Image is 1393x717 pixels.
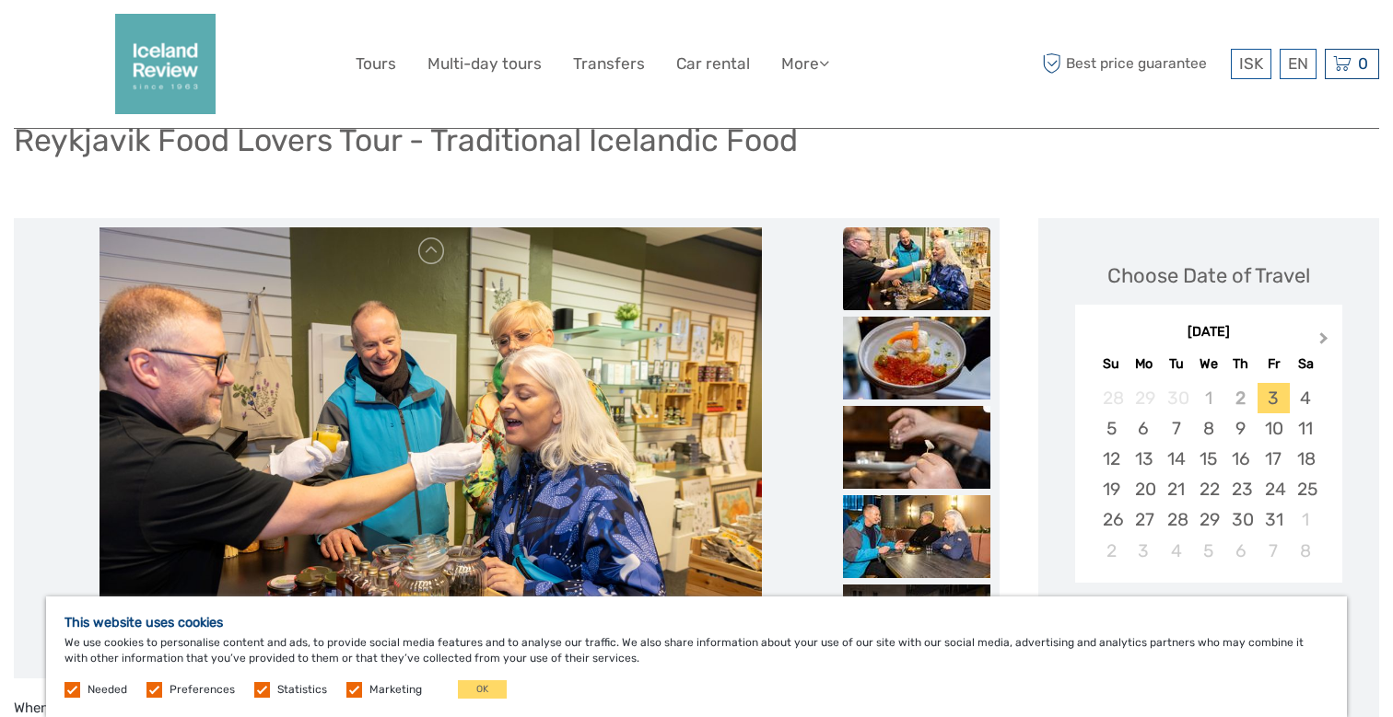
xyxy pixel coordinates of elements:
[14,121,798,159] h1: Reykjavik Food Lovers Tour - Traditional Icelandic Food
[212,29,234,51] button: Open LiveChat chat widget
[1160,383,1192,413] div: Not available Tuesday, September 30th, 2025
[843,227,990,310] img: 7b0d16ed639c4f5fbb9979b1116c57a0_slider_thumbnail.jpeg
[99,227,762,669] img: 7b0d16ed639c4f5fbb9979b1116c57a0_main_slider.jpeg
[1258,413,1290,444] div: Choose Friday, October 10th, 2025
[1095,536,1128,566] div: Choose Sunday, November 2nd, 2025
[1128,536,1160,566] div: Choose Monday, November 3rd, 2025
[1128,444,1160,474] div: Choose Monday, October 13th, 2025
[1128,504,1160,535] div: Choose Monday, October 27th, 2025
[1192,413,1224,444] div: Choose Wednesday, October 8th, 2025
[1290,536,1322,566] div: Choose Saturday, November 8th, 2025
[1224,383,1257,413] div: Not available Thursday, October 2nd, 2025
[1290,383,1322,413] div: Choose Saturday, October 4th, 2025
[1224,413,1257,444] div: Choose Thursday, October 9th, 2025
[1128,474,1160,504] div: Choose Monday, October 20th, 2025
[427,51,542,77] a: Multi-day tours
[781,51,829,77] a: More
[46,596,1347,717] div: We use cookies to personalise content and ads, to provide social media features and to analyse ou...
[1128,383,1160,413] div: Not available Monday, September 29th, 2025
[676,51,750,77] a: Car rental
[115,14,216,114] img: 2352-2242c590-57d0-4cbf-9375-f685811e12ac_logo_big.png
[1095,444,1128,474] div: Choose Sunday, October 12th, 2025
[356,51,396,77] a: Tours
[1160,413,1192,444] div: Choose Tuesday, October 7th, 2025
[1160,352,1192,376] div: Tu
[573,51,645,77] a: Transfers
[1192,383,1224,413] div: Not available Wednesday, October 1st, 2025
[369,682,422,698] label: Marketing
[277,682,327,698] label: Statistics
[1290,474,1322,504] div: Choose Saturday, October 25th, 2025
[1038,49,1227,79] span: Best price guarantee
[1160,474,1192,504] div: Choose Tuesday, October 21st, 2025
[1095,352,1128,376] div: Su
[1258,352,1290,376] div: Fr
[1224,352,1257,376] div: Th
[1290,504,1322,535] div: Choose Saturday, November 1st, 2025
[1107,261,1310,290] div: Choose Date of Travel
[1081,383,1337,566] div: month 2025-10
[1128,413,1160,444] div: Choose Monday, October 6th, 2025
[88,682,127,698] label: Needed
[1239,54,1263,73] span: ISK
[1290,444,1322,474] div: Choose Saturday, October 18th, 2025
[1160,536,1192,566] div: Choose Tuesday, November 4th, 2025
[1290,352,1322,376] div: Sa
[1258,536,1290,566] div: Choose Friday, November 7th, 2025
[1095,383,1128,413] div: Not available Sunday, September 28th, 2025
[1095,413,1128,444] div: Choose Sunday, October 5th, 2025
[1355,54,1371,73] span: 0
[1258,383,1290,413] div: Choose Friday, October 3rd, 2025
[1311,328,1340,357] button: Next Month
[170,682,235,698] label: Preferences
[1192,536,1224,566] div: Choose Wednesday, November 5th, 2025
[1192,474,1224,504] div: Choose Wednesday, October 22nd, 2025
[458,680,507,699] button: OK
[1160,444,1192,474] div: Choose Tuesday, October 14th, 2025
[843,317,990,399] img: 78ac6d1f17134a69b14ca3743b241120_slider_thumbnail.jpeg
[26,32,208,47] p: We're away right now. Please check back later!
[1192,504,1224,535] div: Choose Wednesday, October 29th, 2025
[1280,49,1317,79] div: EN
[64,615,1329,630] h5: This website uses cookies
[843,495,990,578] img: 1e54f675816646abb7d4ebbdc4bc623e_slider_thumbnail.jpeg
[1290,413,1322,444] div: Choose Saturday, October 11th, 2025
[1095,474,1128,504] div: Choose Sunday, October 19th, 2025
[1258,504,1290,535] div: Choose Friday, October 31st, 2025
[843,406,990,489] img: 7b3e01e164394957b9ea59e687657f0f_slider_thumbnail.jpeg
[1224,474,1257,504] div: Choose Thursday, October 23rd, 2025
[1128,352,1160,376] div: Mo
[1160,504,1192,535] div: Choose Tuesday, October 28th, 2025
[1192,444,1224,474] div: Choose Wednesday, October 15th, 2025
[1258,474,1290,504] div: Choose Friday, October 24th, 2025
[843,584,990,667] img: 5b342e24cbd046628759124a91881f80_slider_thumbnail.jpeg
[1095,504,1128,535] div: Choose Sunday, October 26th, 2025
[1075,323,1343,342] div: [DATE]
[1192,352,1224,376] div: We
[1224,444,1257,474] div: Choose Thursday, October 16th, 2025
[1224,536,1257,566] div: Choose Thursday, November 6th, 2025
[1224,504,1257,535] div: Choose Thursday, October 30th, 2025
[1258,444,1290,474] div: Choose Friday, October 17th, 2025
